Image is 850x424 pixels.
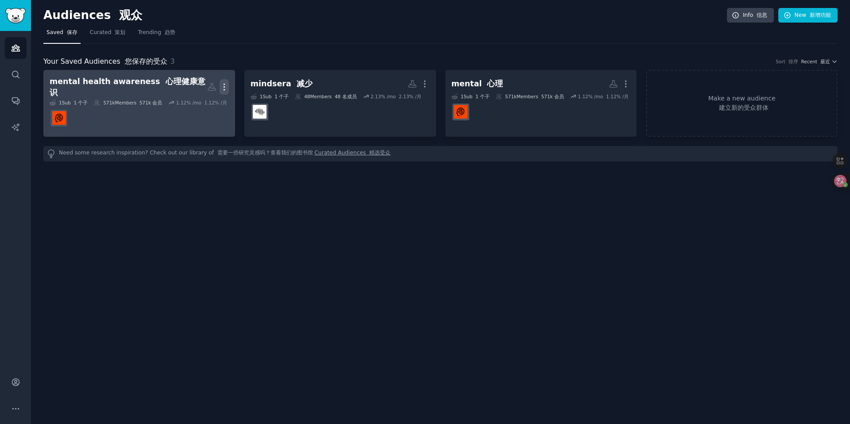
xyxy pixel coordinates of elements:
font: 1 个子 [475,94,490,99]
a: mindsera 减少1Sub 1 个子48Members 48 名成员2.13% /mo 2.13% /月mindsera [244,70,436,137]
div: 1 Sub [251,93,289,100]
div: 48 Members [295,93,356,100]
a: Curated Audiences 精选受众 [314,149,390,158]
font: 2.13% /月 [399,94,421,99]
font: 1 个子 [274,94,289,99]
span: Recent [801,58,830,65]
font: 需要一些研究灵感吗？查看我们的图书馆 [217,150,313,156]
div: Need some research inspiration? Check out our library of [43,146,838,162]
font: 571k 会员 [541,94,564,99]
span: Saved [46,29,77,37]
span: 3 [170,57,175,66]
div: 1 Sub [452,93,490,100]
font: 心理 [487,79,503,88]
div: mindsera [251,78,313,89]
a: New 新增功能 [778,8,838,23]
font: 观众 [119,8,142,22]
a: Info 信息 [727,8,774,23]
font: 建立新的受众群体 [719,104,769,111]
font: 减少 [297,79,313,88]
font: 最近 [820,59,830,64]
font: 心理健康意识 [50,77,205,97]
a: Make a new audience 建立新的受众群体 [646,70,838,137]
font: 保存 [67,29,77,35]
span: Curated [90,29,126,37]
div: 571k Members [94,100,162,106]
a: mental health awareness 心理健康意识1Sub 1 个子571kMembers 571k 会员1.12% /mo 1.12% /月mentalhealth [43,70,235,137]
a: Curated 策划 [87,26,129,44]
font: 精选受众 [369,150,390,156]
a: mental 心理1Sub 1 个子571kMembers 571k 会员1.12% /mo 1.12% /月mentalhealth [445,70,637,137]
a: Saved 保存 [43,26,81,44]
div: Sort [776,58,798,65]
font: 1.12% /月 [204,100,227,105]
span: Your Saved Audiences [43,56,167,67]
font: 1.12% /月 [606,94,629,99]
font: 您保存的受众 [125,57,167,66]
span: Trending [138,29,175,37]
font: 48 名成员 [335,94,357,99]
div: 1.12 % /mo [176,100,227,106]
div: 1 Sub [50,100,88,106]
font: 571k 会员 [139,100,162,105]
div: 1.12 % /mo [578,93,629,100]
a: Trending 趋势 [135,26,178,44]
h2: Audiences [43,8,727,23]
img: mindsera [253,105,267,119]
font: 新增功能 [810,12,831,18]
font: 趋势 [165,29,175,35]
img: GummySearch logo [5,8,26,23]
font: 信息 [757,12,767,18]
div: 571k Members [496,93,564,100]
div: 2.13 % /mo [371,93,421,100]
font: 排序 [788,59,798,64]
font: 1 个子 [73,100,88,105]
font: 策划 [115,29,125,35]
button: Recent 最近 [801,58,838,65]
img: mentalhealth [454,105,467,119]
div: mental health awareness [50,76,207,98]
div: mental [452,78,503,89]
img: mentalhealth [52,111,66,125]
